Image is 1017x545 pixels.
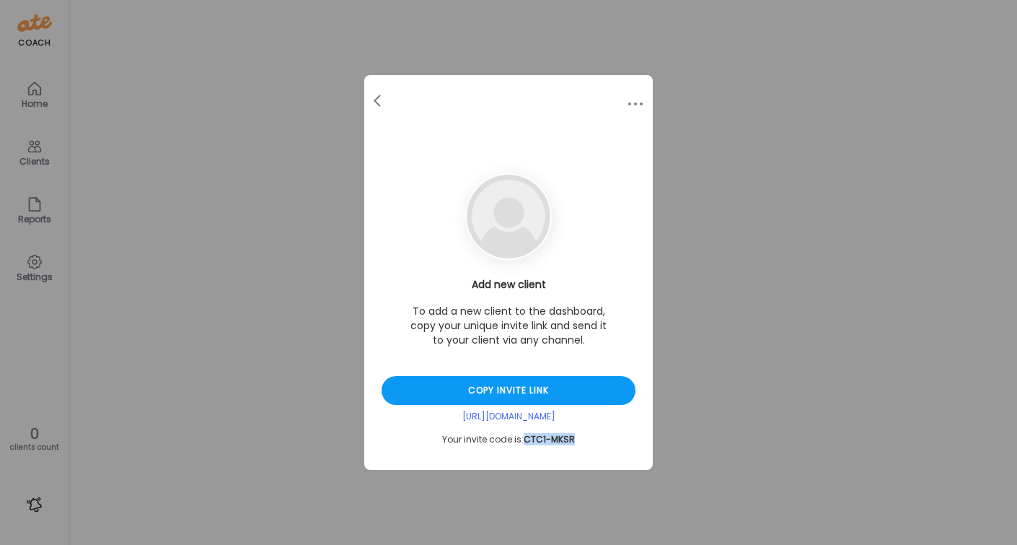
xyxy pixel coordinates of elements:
[382,411,635,422] div: [URL][DOMAIN_NAME]
[382,277,635,292] h3: Add new client
[467,175,550,258] img: bg-avatar-default.svg
[382,376,635,405] div: Copy invite link
[408,304,609,347] p: To add a new client to the dashboard, copy your unique invite link and send it to your client via...
[524,433,575,445] span: CTC1-MKSR
[382,434,635,445] div: Your invite code is:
